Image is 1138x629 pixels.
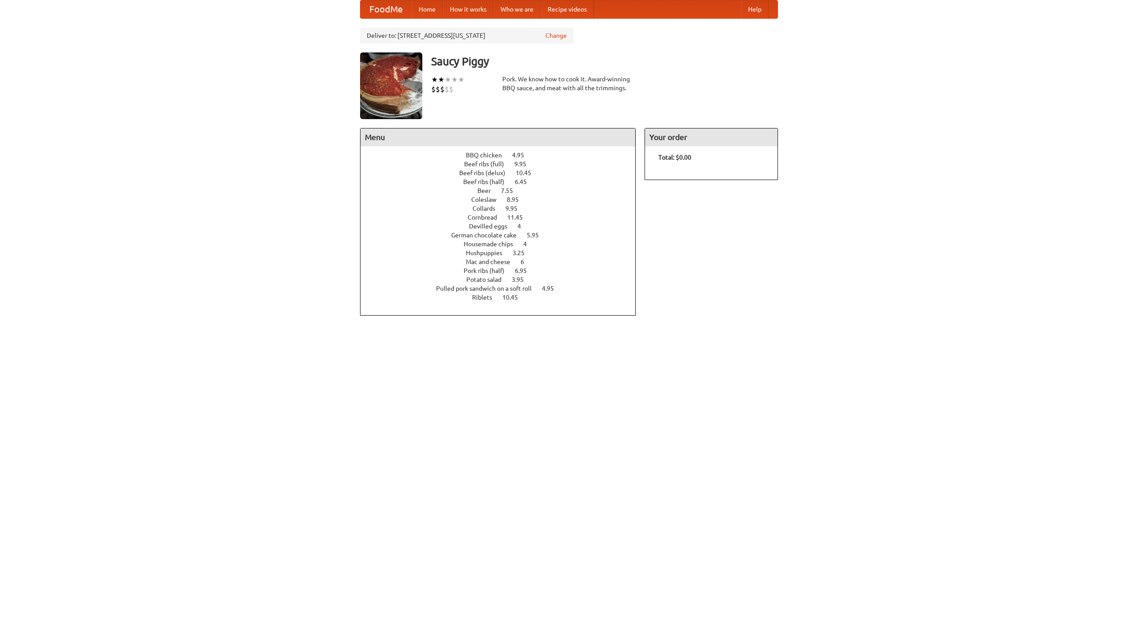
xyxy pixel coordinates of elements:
span: 9.95 [505,205,526,212]
span: 6.95 [515,267,536,274]
b: Total: $0.00 [658,154,691,161]
span: 7.55 [501,187,522,194]
span: Pulled pork sandwich on a soft roll [436,285,541,292]
a: Pulled pork sandwich on a soft roll 4.95 [436,285,570,292]
span: Beef ribs (half) [463,178,513,185]
a: Beer 7.55 [477,187,529,194]
li: $ [445,84,449,94]
a: Beef ribs (delux) 10.45 [459,169,548,176]
div: Pork. We know how to cook it. Award-winning BBQ sauce, and meat with all the trimmings. [502,75,636,92]
a: Recipe videos [541,0,594,18]
span: Collards [473,205,504,212]
span: Housemade chips [464,240,522,248]
span: 4 [523,240,536,248]
a: Housemade chips 4 [464,240,543,248]
a: Potato salad 3.95 [466,276,540,283]
a: FoodMe [361,0,412,18]
span: Hushpuppies [466,249,511,256]
span: 4.95 [512,152,533,159]
h4: Your order [645,128,777,146]
li: ★ [431,75,438,84]
a: How it works [443,0,493,18]
span: Beef ribs (delux) [459,169,514,176]
span: Pork ribs (half) [464,267,513,274]
span: 3.25 [513,249,533,256]
span: Beer [477,187,500,194]
span: Cornbread [468,214,506,221]
span: 3.95 [512,276,533,283]
div: Deliver to: [STREET_ADDRESS][US_STATE] [360,28,573,44]
li: ★ [458,75,465,84]
a: German chocolate cake 5.95 [451,232,555,239]
h3: Saucy Piggy [431,52,778,70]
span: German chocolate cake [451,232,525,239]
span: 8.95 [507,196,528,203]
li: $ [431,84,436,94]
a: Devilled eggs 4 [469,223,537,230]
a: Beef ribs (full) 9.95 [464,160,543,168]
a: Hushpuppies 3.25 [466,249,541,256]
span: Mac and cheese [466,258,519,265]
span: Devilled eggs [469,223,516,230]
span: 4 [517,223,530,230]
span: Potato salad [466,276,510,283]
a: Mac and cheese 6 [466,258,541,265]
li: $ [436,84,440,94]
span: Riblets [472,294,501,301]
li: $ [440,84,445,94]
span: 11.45 [507,214,532,221]
a: Coleslaw 8.95 [471,196,535,203]
li: ★ [451,75,458,84]
a: Who we are [493,0,541,18]
a: Help [741,0,769,18]
span: Beef ribs (full) [464,160,513,168]
h4: Menu [361,128,635,146]
span: 9.95 [514,160,535,168]
span: 6.45 [515,178,536,185]
span: 10.45 [516,169,540,176]
a: Riblets 10.45 [472,294,534,301]
span: 10.45 [502,294,527,301]
span: BBQ chicken [466,152,511,159]
span: 6 [521,258,533,265]
span: Coleslaw [471,196,505,203]
a: BBQ chicken 4.95 [466,152,541,159]
a: Pork ribs (half) 6.95 [464,267,543,274]
span: 4.95 [542,285,563,292]
img: angular.jpg [360,52,422,119]
li: ★ [438,75,445,84]
li: $ [449,84,453,94]
a: Beef ribs (half) 6.45 [463,178,543,185]
a: Collards 9.95 [473,205,534,212]
a: Home [412,0,443,18]
li: ★ [445,75,451,84]
a: Change [545,31,567,40]
a: Cornbread 11.45 [468,214,539,221]
span: 5.95 [527,232,548,239]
